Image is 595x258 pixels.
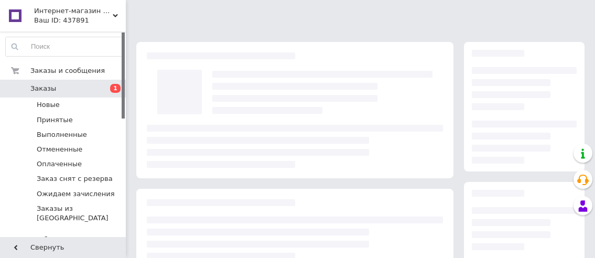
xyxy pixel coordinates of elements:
span: Оплаченные [37,159,82,169]
span: Заказы и сообщения [30,66,105,76]
span: Новые [37,100,60,110]
span: Ожидаем зачисления [37,189,115,199]
div: Ваш ID: 437891 [34,16,126,25]
span: Заказ снят с резерва [37,174,113,184]
span: Принятые [37,115,73,125]
span: Отмененные [37,145,82,154]
input: Поиск [6,37,123,56]
span: Выполненные [37,130,87,139]
span: Заказы из [GEOGRAPHIC_DATA] [37,204,122,223]
span: Заказы [30,84,56,93]
span: Интернет-магазин SeMMarket [34,6,113,16]
span: Сообщения [30,235,71,244]
span: 1 [110,84,121,93]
